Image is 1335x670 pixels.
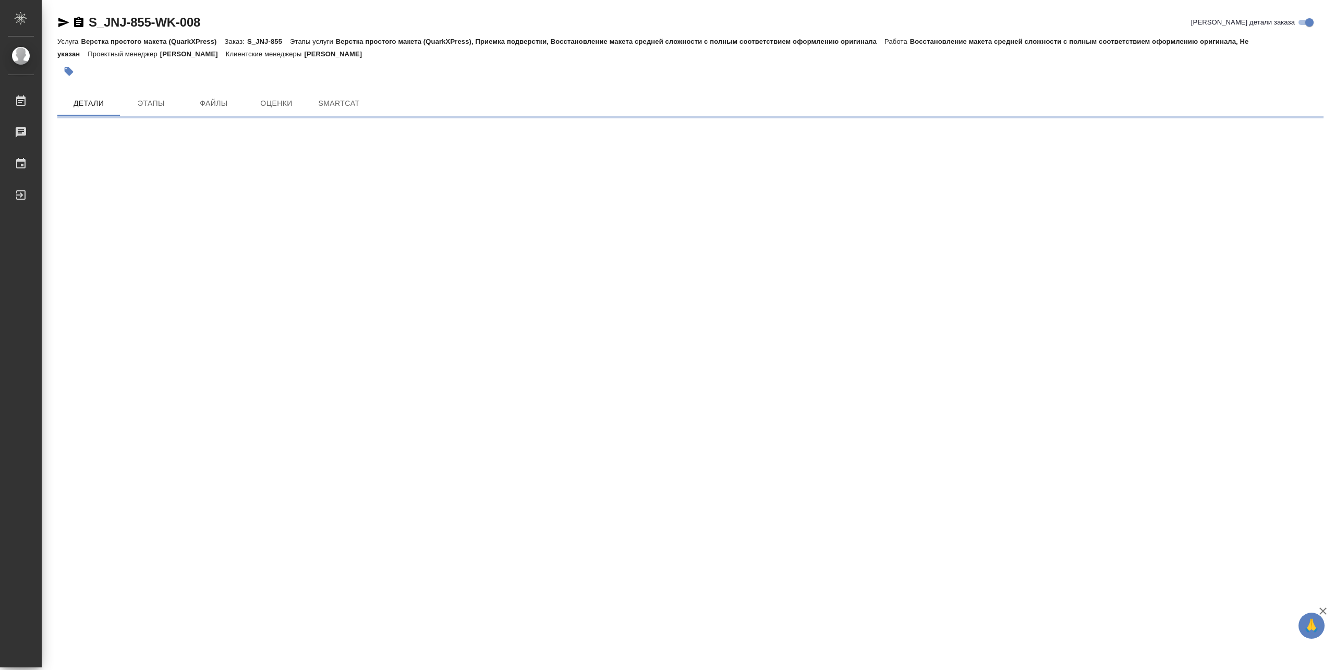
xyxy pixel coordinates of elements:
button: Скопировать ссылку для ЯМессенджера [57,16,70,29]
button: Добавить тэг [57,60,80,83]
p: Верстка простого макета (QuarkXPress), Приемка подверстки, Восстановление макета средней сложност... [336,38,884,45]
p: Клиентские менеджеры [226,50,305,58]
p: S_JNJ-855 [247,38,290,45]
p: Этапы услуги [290,38,336,45]
p: Проектный менеджер [88,50,160,58]
button: 🙏 [1298,613,1325,639]
span: Этапы [126,97,176,110]
a: S_JNJ-855-WK-008 [89,15,200,29]
span: Оценки [251,97,301,110]
span: SmartCat [314,97,364,110]
p: Услуга [57,38,81,45]
span: Детали [64,97,114,110]
p: [PERSON_NAME] [160,50,226,58]
span: Файлы [189,97,239,110]
span: [PERSON_NAME] детали заказа [1191,17,1295,28]
span: 🙏 [1303,615,1320,637]
p: Верстка простого макета (QuarkXPress) [81,38,224,45]
p: [PERSON_NAME] [304,50,370,58]
p: Заказ: [225,38,247,45]
button: Скопировать ссылку [72,16,85,29]
p: Работа [884,38,910,45]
